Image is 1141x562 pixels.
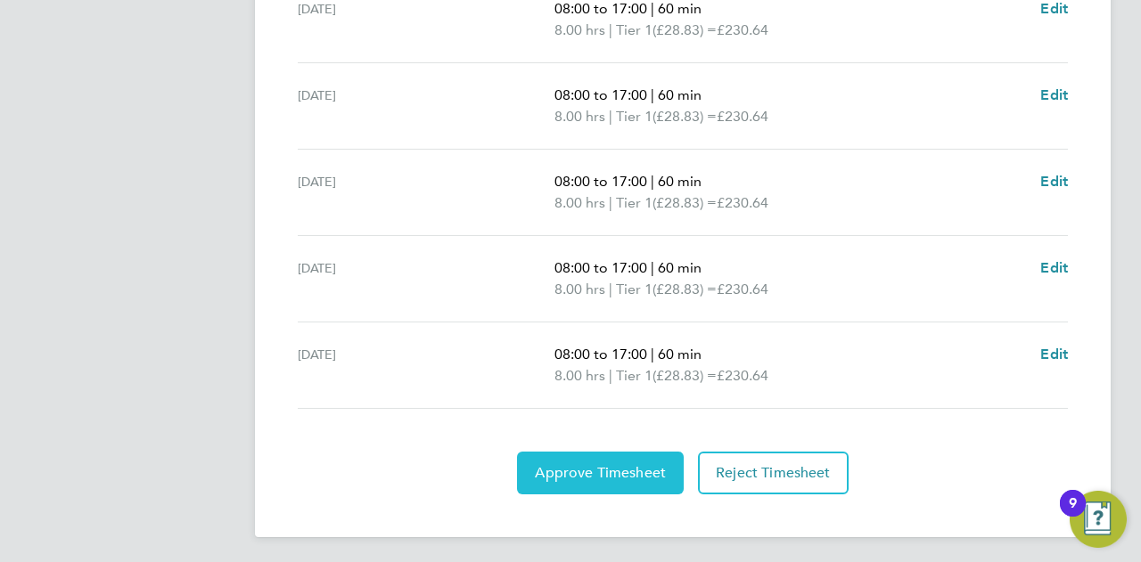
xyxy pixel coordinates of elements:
span: £230.64 [717,367,768,384]
span: Edit [1040,86,1068,103]
span: | [609,108,612,125]
span: £230.64 [717,21,768,38]
span: Edit [1040,259,1068,276]
span: | [651,346,654,362]
span: 08:00 to 17:00 [554,259,647,276]
div: [DATE] [298,171,554,214]
span: (£28.83) = [653,194,717,211]
span: 8.00 hrs [554,281,605,297]
span: | [651,259,654,276]
span: £230.64 [717,108,768,125]
button: Approve Timesheet [517,452,684,494]
span: | [609,21,612,38]
span: Edit [1040,173,1068,190]
span: (£28.83) = [653,367,717,384]
span: £230.64 [717,194,768,211]
span: 60 min [658,86,702,103]
span: £230.64 [717,281,768,297]
span: | [651,86,654,103]
span: Reject Timesheet [716,464,831,482]
span: 8.00 hrs [554,108,605,125]
div: [DATE] [298,85,554,127]
span: (£28.83) = [653,108,717,125]
button: Reject Timesheet [698,452,849,494]
div: 9 [1069,503,1077,526]
span: | [609,367,612,384]
span: 8.00 hrs [554,194,605,211]
span: Tier 1 [616,365,653,387]
div: [DATE] [298,257,554,300]
span: 60 min [658,346,702,362]
span: Tier 1 [616,20,653,41]
span: | [651,173,654,190]
span: Tier 1 [616,192,653,214]
a: Edit [1040,257,1068,279]
span: 60 min [658,259,702,276]
span: (£28.83) = [653,281,717,297]
span: (£28.83) = [653,21,717,38]
span: 08:00 to 17:00 [554,346,647,362]
span: Approve Timesheet [535,464,666,482]
span: Tier 1 [616,279,653,300]
span: 8.00 hrs [554,21,605,38]
span: 08:00 to 17:00 [554,173,647,190]
div: [DATE] [298,344,554,387]
span: 60 min [658,173,702,190]
a: Edit [1040,344,1068,365]
button: Open Resource Center, 9 new notifications [1070,491,1127,548]
span: Edit [1040,346,1068,362]
span: 8.00 hrs [554,367,605,384]
span: | [609,194,612,211]
a: Edit [1040,85,1068,106]
span: 08:00 to 17:00 [554,86,647,103]
span: Tier 1 [616,106,653,127]
span: | [609,281,612,297]
a: Edit [1040,171,1068,192]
